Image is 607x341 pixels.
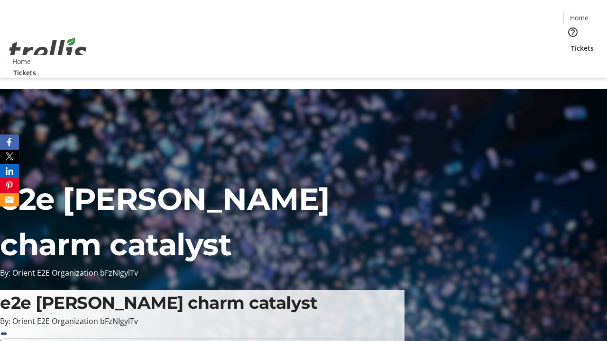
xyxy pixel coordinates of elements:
span: Tickets [13,68,36,78]
a: Home [564,13,594,23]
a: Home [6,56,37,66]
button: Help [563,23,582,42]
a: Tickets [563,43,601,53]
a: Tickets [6,68,44,78]
span: Home [12,56,31,66]
button: Cart [563,53,582,72]
span: Tickets [571,43,594,53]
img: Orient E2E Organization bFzNIgylTv's Logo [6,27,90,74]
span: Home [570,13,589,23]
